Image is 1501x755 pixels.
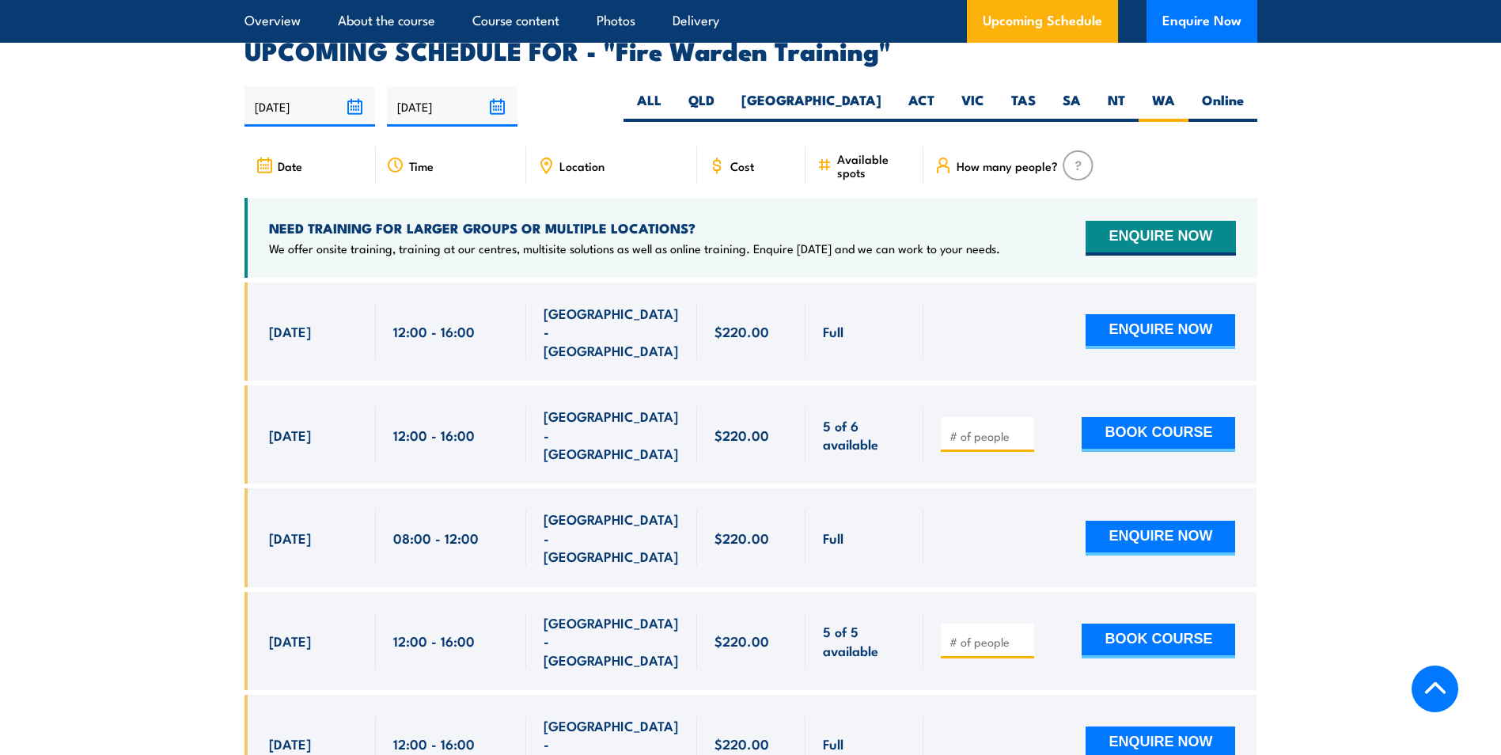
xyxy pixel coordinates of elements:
[1094,91,1139,122] label: NT
[998,91,1049,122] label: TAS
[393,322,475,340] span: 12:00 - 16:00
[714,734,769,753] span: $220.00
[544,407,680,462] span: [GEOGRAPHIC_DATA] - [GEOGRAPHIC_DATA]
[269,632,311,650] span: [DATE]
[1082,417,1235,452] button: BOOK COURSE
[675,91,728,122] label: QLD
[1188,91,1257,122] label: Online
[895,91,948,122] label: ACT
[714,632,769,650] span: $220.00
[728,91,895,122] label: [GEOGRAPHIC_DATA]
[714,426,769,444] span: $220.00
[624,91,675,122] label: ALL
[269,322,311,340] span: [DATE]
[393,529,479,547] span: 08:00 - 12:00
[714,322,769,340] span: $220.00
[949,428,1029,444] input: # of people
[823,529,843,547] span: Full
[387,86,517,127] input: To date
[714,529,769,547] span: $220.00
[1086,221,1235,256] button: ENQUIRE NOW
[544,613,680,669] span: [GEOGRAPHIC_DATA] - [GEOGRAPHIC_DATA]
[393,632,475,650] span: 12:00 - 16:00
[269,219,1000,237] h4: NEED TRAINING FOR LARGER GROUPS OR MULTIPLE LOCATIONS?
[544,304,680,359] span: [GEOGRAPHIC_DATA] - [GEOGRAPHIC_DATA]
[244,86,375,127] input: From date
[823,734,843,753] span: Full
[1082,624,1235,658] button: BOOK COURSE
[393,426,475,444] span: 12:00 - 16:00
[278,159,302,173] span: Date
[269,734,311,753] span: [DATE]
[544,510,680,565] span: [GEOGRAPHIC_DATA] - [GEOGRAPHIC_DATA]
[948,91,998,122] label: VIC
[823,322,843,340] span: Full
[393,734,475,753] span: 12:00 - 16:00
[269,426,311,444] span: [DATE]
[949,634,1029,650] input: # of people
[837,152,912,179] span: Available spots
[823,622,906,659] span: 5 of 5 available
[559,159,605,173] span: Location
[1139,91,1188,122] label: WA
[1086,521,1235,556] button: ENQUIRE NOW
[244,39,1257,61] h2: UPCOMING SCHEDULE FOR - "Fire Warden Training"
[269,241,1000,256] p: We offer onsite training, training at our centres, multisite solutions as well as online training...
[1086,314,1235,349] button: ENQUIRE NOW
[823,416,906,453] span: 5 of 6 available
[730,159,754,173] span: Cost
[409,159,434,173] span: Time
[269,529,311,547] span: [DATE]
[957,159,1058,173] span: How many people?
[1049,91,1094,122] label: SA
